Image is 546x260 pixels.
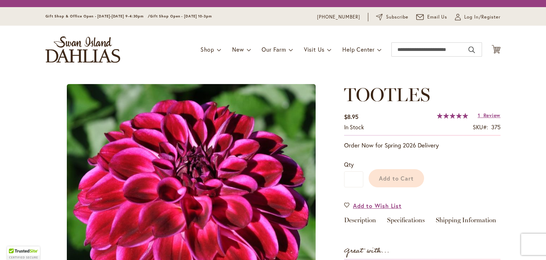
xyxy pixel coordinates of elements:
[353,202,402,210] span: Add to Wish List
[344,123,364,131] span: In stock
[45,14,150,19] span: Gift Shop & Office Open - [DATE]-[DATE] 9-4:30pm /
[200,46,214,53] span: Shop
[387,217,425,227] a: Specifications
[342,46,375,53] span: Help Center
[437,113,468,119] div: 100%
[304,46,325,53] span: Visit Us
[436,217,496,227] a: Shipping Information
[344,217,376,227] a: Description
[483,112,500,119] span: Review
[469,44,475,56] button: Search
[478,112,500,119] a: 1 Review
[5,235,25,255] iframe: Launch Accessibility Center
[386,14,408,21] span: Subscribe
[262,46,286,53] span: Our Farm
[464,14,500,21] span: Log In/Register
[45,36,120,63] a: store logo
[416,14,448,21] a: Email Us
[344,202,402,210] a: Add to Wish List
[473,123,488,131] strong: SKU
[478,112,480,119] span: 1
[491,123,500,131] div: 375
[317,14,360,21] a: [PHONE_NUMBER]
[344,245,390,257] strong: Great with...
[455,14,500,21] a: Log In/Register
[344,113,358,120] span: $8.95
[344,161,354,168] span: Qty
[427,14,448,21] span: Email Us
[376,14,408,21] a: Subscribe
[232,46,244,53] span: New
[150,14,212,19] span: Gift Shop Open - [DATE] 10-3pm
[344,83,430,106] span: TOOTLES
[344,141,500,150] p: Order Now for Spring 2026 Delivery
[344,123,364,131] div: Availability
[344,217,500,227] div: Detailed Product Info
